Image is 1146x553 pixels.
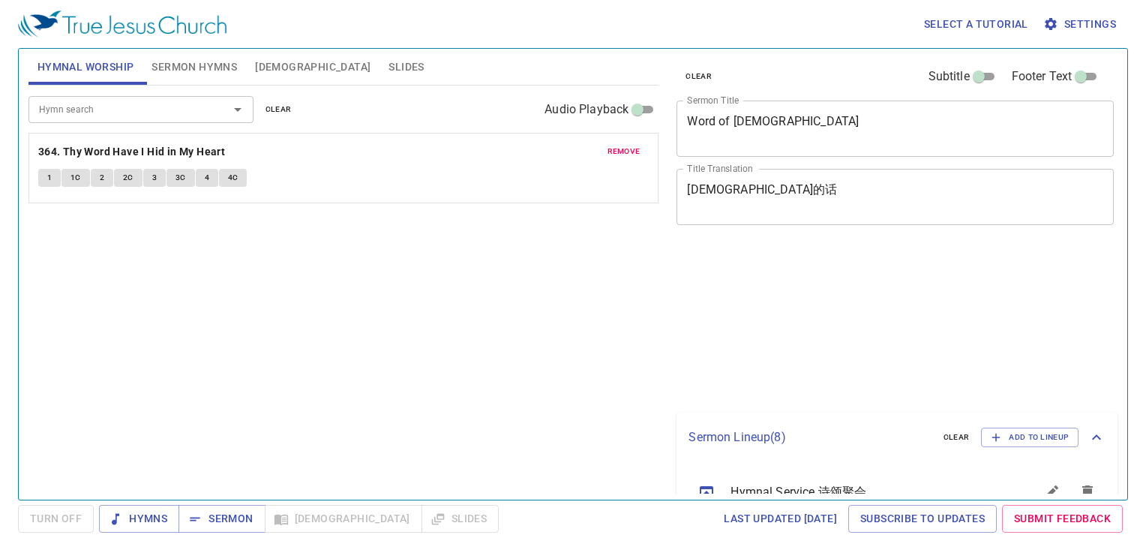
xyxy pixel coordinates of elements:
a: Submit Feedback [1002,505,1123,533]
button: Add to Lineup [981,428,1078,447]
span: Subscribe to Updates [860,509,985,528]
span: Sermon Hymns [151,58,237,77]
span: 2 [100,171,104,185]
button: Hymns [99,505,179,533]
img: True Jesus Church [18,11,226,38]
span: [DEMOGRAPHIC_DATA] [255,58,370,77]
button: 4C [219,169,247,187]
span: 1C [70,171,81,185]
button: 3 [143,169,166,187]
button: Sermon [178,505,265,533]
span: 3C [175,171,186,185]
span: Footer Text [1012,68,1072,86]
span: clear [943,431,970,444]
span: Hymnal Service 诗颂聚会 [730,483,997,501]
button: 4 [196,169,218,187]
button: clear [256,101,301,119]
a: Last updated [DATE] [718,505,843,533]
textarea: Word of [DEMOGRAPHIC_DATA] [687,114,1103,143]
span: Sermon [190,509,253,528]
span: 2C [123,171,133,185]
span: 3 [152,171,157,185]
iframe: from-child [670,241,1028,407]
span: clear [685,70,712,83]
button: 2C [114,169,142,187]
p: Sermon Lineup ( 8 ) [688,428,931,446]
button: 2 [91,169,113,187]
span: Add to Lineup [991,431,1069,444]
button: 364. Thy Word Have I Hid in My Heart [38,143,228,161]
span: clear [265,103,292,116]
span: 1 [47,171,52,185]
button: 3C [166,169,195,187]
span: 4 [205,171,209,185]
span: Last updated [DATE] [724,509,837,528]
button: remove [598,143,649,161]
button: Settings [1040,11,1122,38]
button: 1C [61,169,90,187]
span: Select a tutorial [924,15,1028,34]
span: Subtitle [928,68,970,86]
button: Open [227,99,248,120]
span: 4C [228,171,238,185]
span: Hymnal Worship [37,58,134,77]
span: Hymns [111,509,167,528]
span: remove [607,145,640,158]
button: clear [676,68,721,86]
span: Settings [1046,15,1116,34]
button: 1 [38,169,61,187]
div: Sermon Lineup(8)clearAdd to Lineup [676,413,1117,462]
b: 364. Thy Word Have I Hid in My Heart [38,143,225,161]
button: Select a tutorial [918,11,1034,38]
button: clear [934,428,979,446]
textarea: [DEMOGRAPHIC_DATA]的话 [687,182,1103,211]
span: Submit Feedback [1014,509,1111,528]
a: Subscribe to Updates [848,505,997,533]
span: Audio Playback [544,101,628,119]
span: Slides [388,58,424,77]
